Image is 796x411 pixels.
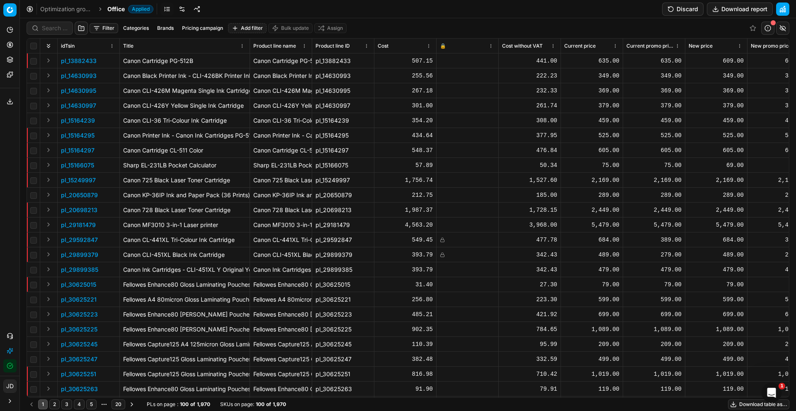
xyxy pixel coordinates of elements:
[564,57,619,65] div: 635.00
[123,266,246,274] p: Canon Ink Cartridges - CLI-451XL Y Original Yellow Printer Ink Bottle
[61,251,98,259] p: pl_29899379
[253,176,308,184] div: Canon 725 Black Laser Toner Cartridge
[61,206,97,214] button: pl_20698213
[44,100,53,110] button: Expand
[502,146,557,155] div: 476.84
[689,355,744,363] div: 499.00
[502,251,557,259] div: 342.43
[127,399,137,409] button: Go to next page
[61,57,97,65] p: pl_13882433
[49,399,60,409] button: 2
[626,340,682,348] div: 209.00
[44,85,53,95] button: Expand
[44,264,53,274] button: Expand
[44,324,53,334] button: Expand
[253,131,308,140] div: Canon Printer Ink - Canon Ink Cartridges PG-510 Black Ink
[502,206,557,214] div: 1,728.15
[378,176,433,184] div: 1,756.74
[61,370,96,378] p: pl_30625251
[42,24,68,32] input: Search by SKU or title
[123,176,246,184] p: Canon 725 Black Laser Toner Cartridge
[253,340,308,348] div: Fellowes Capture125 A4 125micron Gloss Laminating Pouches (25 Pack)
[123,161,246,169] p: Sharp EL-231LB Pocket Calculator
[253,310,308,319] div: Fellowes Enhance80 [PERSON_NAME] Pouches A4, 160 Micron (80+80) 100 Pack
[626,57,682,65] div: 635.00
[315,206,371,214] div: pl_20698213
[626,355,682,363] div: 499.00
[253,280,308,289] div: Fellowes Enhance80 Gloss Laminating Pouches A4, 160 Micron (80+80) 10 Pack
[315,221,371,229] div: pl_29181479
[315,43,350,49] span: Product line ID
[61,72,97,80] p: pl_14630993
[123,57,246,65] p: Canon Cartridge PG-512B
[90,23,118,33] button: Filter
[626,295,682,304] div: 599.00
[61,221,96,229] p: pl_29181479
[315,87,371,95] div: pl_14630995
[44,235,53,244] button: Expand
[273,401,286,408] strong: 1,970
[564,236,619,244] div: 684.00
[315,146,371,155] div: pl_15164297
[61,87,96,95] p: pl_14630995
[74,399,85,409] button: 4
[502,87,557,95] div: 232.33
[502,116,557,125] div: 308.00
[502,340,557,348] div: 95.99
[378,72,433,80] div: 255.56
[253,206,308,214] div: Canon 728 Black Laser Toner Cartridge
[626,176,682,184] div: 2,169.00
[689,295,744,304] div: 599.00
[315,325,371,334] div: pl_30625225
[564,325,619,334] div: 1,089.00
[378,116,433,125] div: 354.20
[128,5,153,13] span: Applied
[61,236,98,244] p: pl_29592847
[253,161,308,169] div: Sharp EL-231LB Pocket Calculator
[502,57,557,65] div: 441.00
[689,102,744,110] div: 379.00
[315,191,371,199] div: pl_20650879
[762,383,781,403] iframe: Intercom live chat
[123,43,133,49] span: Title
[61,310,98,319] p: pl_30625223
[564,340,619,348] div: 209.00
[502,72,557,80] div: 222.23
[378,295,433,304] div: 256.80
[253,43,296,49] span: Product line name
[564,206,619,214] div: 2,449.00
[502,131,557,140] div: 377.95
[61,266,98,274] p: pl_29899385
[123,131,246,140] p: Canon Printer Ink - Canon Ink Cartridges PG-510 Black Ink
[315,251,371,259] div: pl_29899379
[253,295,308,304] div: Fellowes A4 80micron Gloss Laminating Pouches Value Pack (250 Sheets)
[779,383,785,389] span: 1
[61,280,96,289] p: pl_30625015
[123,206,246,214] p: Canon 728 Black Laser Toner Cartridge
[378,161,433,169] div: 57.89
[123,72,246,80] p: Canon Black Printer Ink - CLI-426BK Printer Ink
[123,295,246,304] p: Fellowes A4 80micron Gloss Laminating Pouches Value Pack (250 Sheets)
[564,161,619,169] div: 75.00
[61,355,97,363] button: pl_30625247
[315,340,371,348] div: pl_30625245
[123,87,246,95] p: Canon CLI-426M Magenta Single Ink Cartridge
[626,221,682,229] div: 5,479.00
[728,399,789,409] button: Download table as...
[564,102,619,110] div: 379.00
[61,295,97,304] button: pl_30625221
[378,146,433,155] div: 548.37
[44,220,53,230] button: Expand
[38,399,48,409] button: 1
[689,43,713,49] span: New price
[378,280,433,289] div: 31.40
[44,160,53,170] button: Expand
[502,355,557,363] div: 332.59
[61,191,98,199] button: pl_20650879
[44,130,53,140] button: Expand
[44,384,53,394] button: Expand
[44,369,53,379] button: Expand
[751,43,791,49] span: New promo price
[315,236,371,244] div: pl_29592847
